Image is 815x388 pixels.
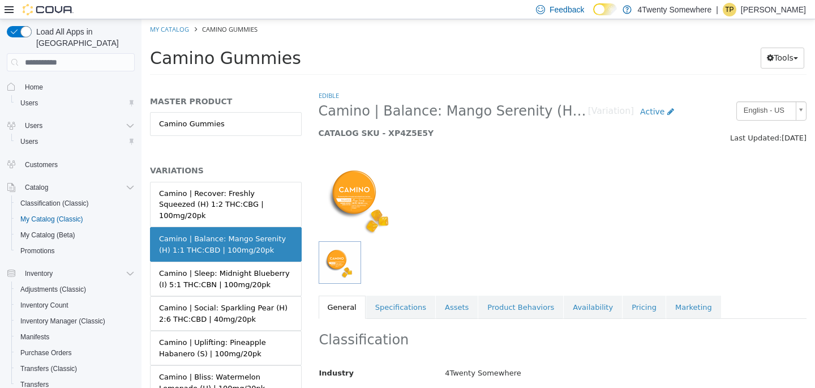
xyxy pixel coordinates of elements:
span: [DATE] [640,114,665,123]
p: 4Twenty Somewhere [637,3,711,16]
span: Dark Mode [593,15,594,16]
div: 4Twenty Somewhere [295,344,673,364]
a: Edible [177,72,198,80]
span: Manifests [20,332,49,342]
a: Assets [294,276,336,300]
button: Inventory [20,267,57,280]
span: English - US [595,83,650,100]
button: Catalog [2,180,139,195]
span: Purchase Orders [20,348,72,357]
a: Specifications [225,276,294,300]
input: Dark Mode [593,3,617,15]
span: Camino Gummies [61,6,116,14]
span: Feedback [550,4,584,15]
p: [PERSON_NAME] [741,3,806,16]
a: Home [20,80,48,94]
span: Inventory Manager (Classic) [16,314,135,328]
div: Camino | Sleep: Midnight Blueberry (I) 5:1 THC:CBN | 100mg/20pk [18,249,151,271]
a: Inventory Manager (Classic) [16,314,110,328]
span: Classification (Classic) [20,199,89,208]
a: My Catalog [8,6,48,14]
button: Catalog [20,181,53,194]
span: Purchase Orders [16,346,135,360]
button: Users [11,95,139,111]
span: Camino Gummies [8,29,160,49]
span: My Catalog (Classic) [20,215,83,224]
button: Tools [619,28,663,49]
a: Availability [422,276,481,300]
div: Camino | Social: Sparkling Pear (H) 2:6 THC:CBD | 40mg/20pk [18,283,151,305]
span: My Catalog (Beta) [20,231,75,240]
button: Classification (Classic) [11,195,139,211]
span: Adjustments (Classic) [16,283,135,296]
span: Transfers (Classic) [20,364,77,373]
span: Home [25,83,43,92]
a: English - US [595,82,665,101]
a: Users [16,96,42,110]
span: Catalog [20,181,135,194]
a: Transfers (Classic) [16,362,81,376]
span: Users [20,99,38,108]
div: Camino | Uplifting: Pineapple Habanero (S) | 100mg/20pk [18,318,151,340]
span: Adjustments (Classic) [20,285,86,294]
span: My Catalog (Classic) [16,212,135,226]
button: Inventory Manager (Classic) [11,313,139,329]
a: Adjustments (Classic) [16,283,91,296]
span: Inventory Count [16,299,135,312]
a: Manifests [16,330,54,344]
button: Inventory Count [11,297,139,313]
span: Users [25,121,42,130]
img: 150 [177,137,262,222]
a: Marketing [525,276,580,300]
button: Users [20,119,47,133]
button: Purchase Orders [11,345,139,361]
a: General [177,276,224,300]
button: Inventory [2,266,139,282]
a: Inventory Count [16,299,73,312]
button: My Catalog (Classic) [11,211,139,227]
span: Industry [178,349,213,358]
span: Home [20,79,135,93]
span: Camino | Balance: Mango Serenity (H) 1:1 THC:CBD | 100mg/20pk [177,83,447,101]
a: Users [16,135,42,148]
button: Home [2,78,139,95]
div: Camino | Balance: Mango Serenity (H) 1:1 THC:CBD | 100mg/20pk [18,214,151,236]
div: Camino | Recover: Freshly Squeezed (H) 1:2 THC:CBG | 100mg/20pk [18,169,151,202]
button: Manifests [11,329,139,345]
small: [Variation] [447,88,492,97]
h5: CATALOG SKU - XP4Z5E5Y [177,109,539,119]
img: Cova [23,4,74,15]
button: Users [11,134,139,150]
span: Inventory Manager (Classic) [20,317,105,326]
span: Manifests [16,330,135,344]
a: Customers [20,158,62,172]
button: Promotions [11,243,139,259]
span: TP [725,3,733,16]
button: My Catalog (Beta) [11,227,139,243]
span: Promotions [20,246,55,255]
button: Adjustments (Classic) [11,282,139,297]
button: Users [2,118,139,134]
span: Last Updated: [589,114,640,123]
span: Users [20,119,135,133]
span: Users [16,96,135,110]
span: Customers [20,157,135,172]
h2: Classification [178,312,665,330]
a: Purchase Orders [16,346,76,360]
h5: VARIATIONS [8,146,160,156]
span: Users [20,137,38,146]
button: Customers [2,156,139,173]
span: Inventory [20,267,135,280]
span: Classification (Classic) [16,197,135,210]
a: Pricing [481,276,524,300]
span: Promotions [16,244,135,258]
h5: MASTER PRODUCT [8,77,160,87]
span: My Catalog (Beta) [16,228,135,242]
span: Inventory Count [20,301,68,310]
span: Active [499,88,523,97]
span: Load All Apps in [GEOGRAPHIC_DATA] [32,26,135,49]
div: Camino | Bliss: Watermelon Lemonade (H) | 100mg/20pk [18,352,151,374]
a: Promotions [16,244,59,258]
span: Users [16,135,135,148]
a: My Catalog (Classic) [16,212,88,226]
